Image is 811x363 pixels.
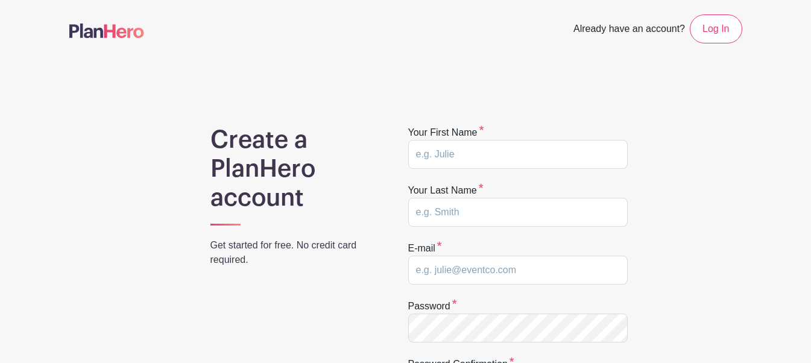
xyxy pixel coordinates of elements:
[69,24,144,38] img: logo-507f7623f17ff9eddc593b1ce0a138ce2505c220e1c5a4e2b4648c50719b7d32.svg
[408,256,628,285] input: e.g. julie@eventco.com
[408,183,484,198] label: Your last name
[573,17,685,43] span: Already have an account?
[408,198,628,227] input: e.g. Smith
[690,14,742,43] a: Log In
[210,125,377,212] h1: Create a PlanHero account
[408,299,457,314] label: Password
[408,125,484,140] label: Your first name
[408,140,628,169] input: e.g. Julie
[408,241,442,256] label: E-mail
[210,238,377,267] p: Get started for free. No credit card required.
